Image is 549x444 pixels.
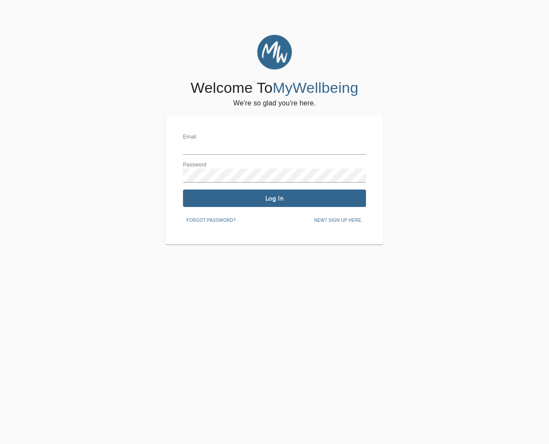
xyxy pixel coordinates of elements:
[183,163,207,168] label: Password
[183,214,239,227] button: Forgot password?
[314,217,363,224] span: New? Sign up here.
[183,216,239,223] a: Forgot password?
[273,79,359,96] span: MyWellbeing
[233,97,315,109] h6: We're so glad you're here.
[257,35,292,70] img: MyWellbeing
[183,190,366,207] button: Log In
[186,194,363,203] span: Log In
[186,217,236,224] span: Forgot password?
[183,135,197,140] label: Email
[311,214,366,227] button: New? Sign up here.
[190,79,358,97] h4: Welcome To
